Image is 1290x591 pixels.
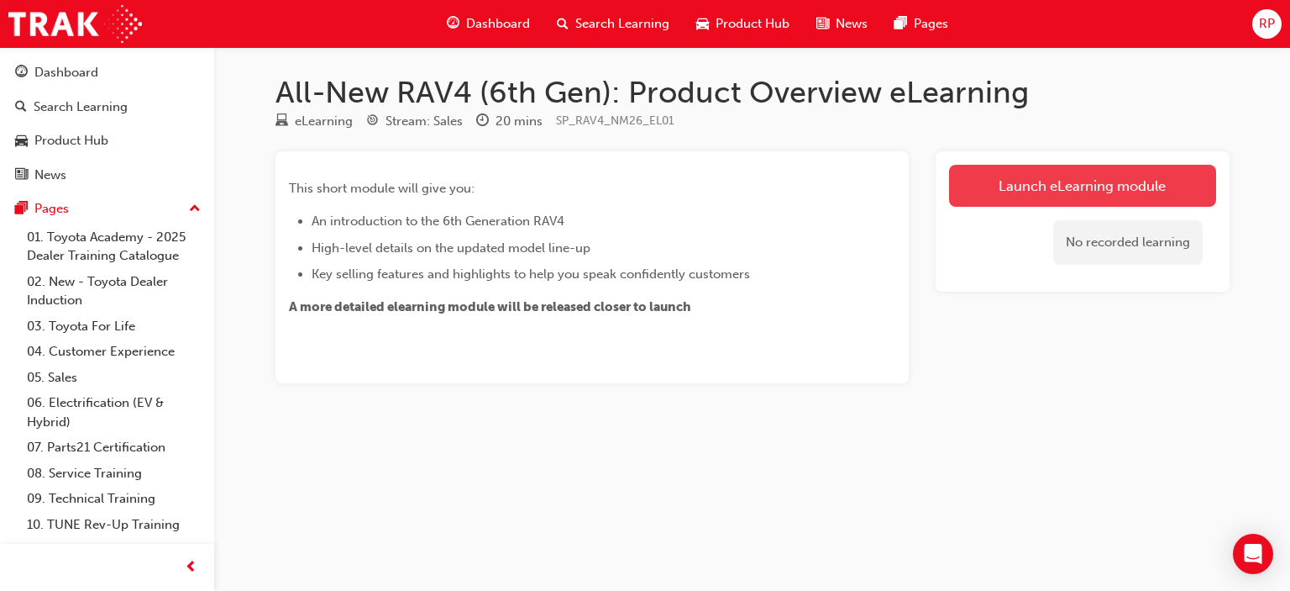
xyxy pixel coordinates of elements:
span: target-icon [366,114,379,129]
span: pages-icon [894,13,907,34]
div: 20 mins [496,112,543,131]
a: Dashboard [7,57,207,88]
a: 05. Sales [20,365,207,391]
div: Pages [34,199,69,219]
div: No recorded learning [1053,220,1203,265]
span: Pages [914,14,948,34]
a: 01. Toyota Academy - 2025 Dealer Training Catalogue [20,224,207,269]
div: Duration [476,111,543,132]
a: 03. Toyota For Life [20,314,207,340]
span: RP [1259,14,1275,34]
a: search-iconSearch Learning [543,7,683,41]
h1: All-New RAV4 (6th Gen): Product Overview eLearning [275,74,1230,111]
span: High-level details on the updated model line-up [312,240,590,256]
div: News [34,166,66,185]
div: Open Intercom Messenger [1233,534,1273,574]
div: Stream: Sales [385,112,463,131]
a: news-iconNews [803,7,881,41]
a: car-iconProduct Hub [683,7,803,41]
div: eLearning [295,112,353,131]
span: search-icon [557,13,569,34]
span: Key selling features and highlights to help you speak confidently customers [312,266,750,282]
span: Search Learning [575,14,669,34]
span: Dashboard [466,14,530,34]
a: 10. TUNE Rev-Up Training [20,512,207,538]
button: RP [1252,9,1282,39]
span: News [836,14,868,34]
span: search-icon [15,100,27,115]
button: Pages [7,193,207,224]
a: 08. Service Training [20,461,207,487]
span: up-icon [189,198,201,220]
span: Product Hub [716,14,789,34]
a: All Pages [20,537,207,563]
a: News [7,160,207,191]
div: Dashboard [34,63,98,82]
span: car-icon [15,134,28,149]
span: clock-icon [476,114,489,129]
span: guage-icon [447,13,459,34]
button: DashboardSearch LearningProduct HubNews [7,54,207,193]
a: Product Hub [7,125,207,156]
div: Search Learning [34,98,128,117]
a: 09. Technical Training [20,486,207,512]
a: Search Learning [7,92,207,123]
a: 06. Electrification (EV & Hybrid) [20,390,207,435]
span: car-icon [696,13,709,34]
span: pages-icon [15,202,28,217]
div: Type [275,111,353,132]
span: Learning resource code [556,113,674,128]
span: learningResourceType_ELEARNING-icon [275,114,288,129]
div: Product Hub [34,131,108,150]
span: news-icon [816,13,829,34]
a: Launch eLearning module [949,165,1216,207]
span: An introduction to the 6th Generation RAV4 [312,214,564,229]
img: Trak [8,5,142,43]
a: pages-iconPages [881,7,962,41]
span: prev-icon [185,557,197,578]
a: 02. New - Toyota Dealer Induction [20,269,207,314]
span: A more detailed elearning module will be released closer to launch [289,299,691,314]
div: Stream [366,111,463,132]
span: This short module will give you: [289,181,475,196]
span: news-icon [15,168,28,183]
a: guage-iconDashboard [433,7,543,41]
a: 07. Parts21 Certification [20,435,207,461]
span: guage-icon [15,66,28,81]
a: 04. Customer Experience [20,339,207,365]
